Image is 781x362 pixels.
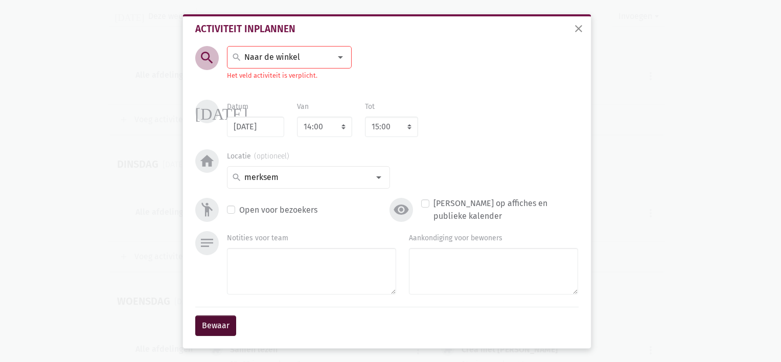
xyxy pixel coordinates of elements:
[199,235,215,251] i: notes
[195,315,236,336] button: Bewaar
[243,171,369,184] input: merksem
[433,197,578,223] label: [PERSON_NAME] op affiches en publieke kalender
[199,201,215,218] i: emoji_people
[365,101,375,112] label: Tot
[572,22,585,35] span: close
[568,18,589,41] button: sluiten
[195,25,579,34] div: Activiteit inplannen
[227,151,289,162] label: Locatie
[199,153,215,169] i: home
[195,103,248,120] i: [DATE]
[199,50,215,66] i: search
[227,233,288,244] label: Notities voor team
[239,203,317,217] label: Open voor bezoekers
[393,201,409,218] i: visibility
[227,71,352,81] p: Het veld activiteit is verplicht.
[227,101,248,112] label: Datum
[409,233,502,244] label: Aankondiging voor bewoners
[297,101,309,112] label: Van
[243,51,331,64] input: Naar de winkel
